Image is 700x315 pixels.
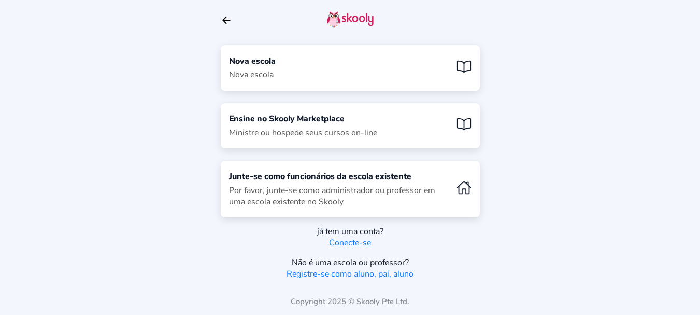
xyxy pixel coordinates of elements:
[229,113,377,125] div: Ensine no Skooly Marketplace
[456,117,472,132] ion-icon: book outline
[229,171,448,182] div: Junte-se como funcionários da escola existente
[329,237,371,249] a: Conecte-se
[229,127,377,139] div: Ministre ou hospede seus cursos on-line
[229,69,276,80] div: Nova escola
[221,257,480,268] div: Não é uma escola ou professor?
[287,268,413,280] a: Registre-se como aluno, pai, aluno
[327,11,374,28] img: skooly-logo.png
[456,180,472,195] ion-icon: home outline
[229,185,448,208] div: Por favor, junte-se como administrador ou professor em uma escola existente no Skooly
[229,56,276,67] div: Nova escola
[456,59,472,74] ion-icon: book outline
[221,15,232,26] button: arrow back outline
[221,226,480,237] div: já tem uma conta?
